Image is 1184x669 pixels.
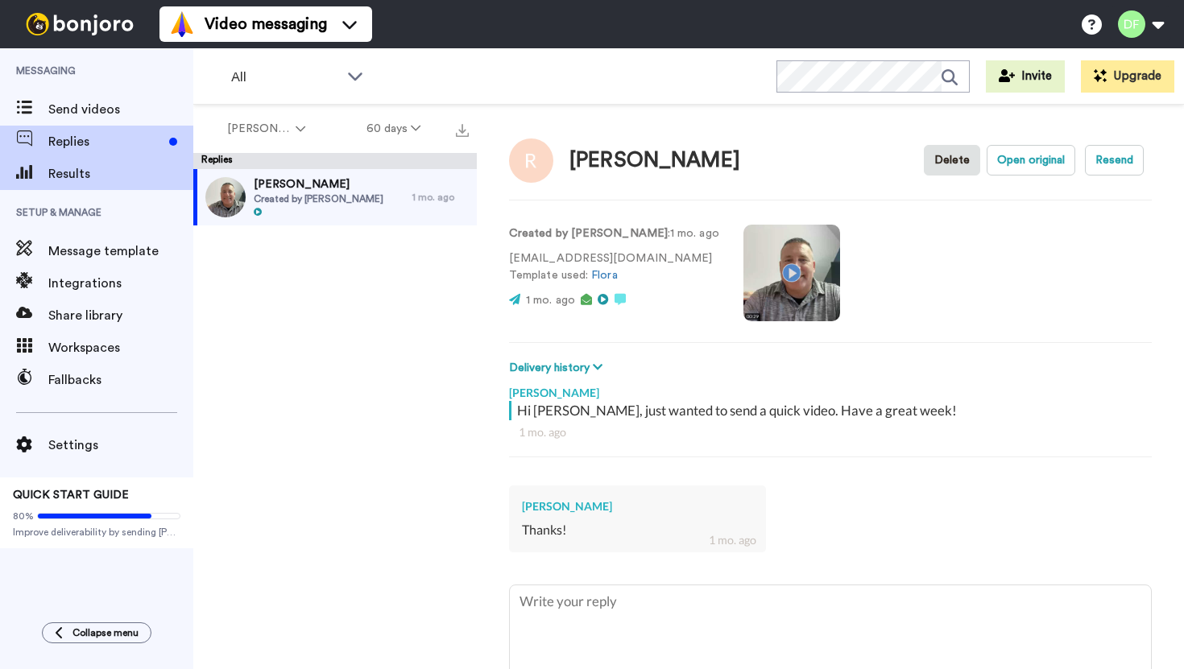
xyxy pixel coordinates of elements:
[72,626,139,639] span: Collapse menu
[1085,145,1144,176] button: Resend
[924,145,980,176] button: Delete
[193,169,477,225] a: [PERSON_NAME]Created by [PERSON_NAME]1 mo. ago
[451,117,474,141] button: Export all results that match these filters now.
[231,68,339,87] span: All
[48,274,193,293] span: Integrations
[48,164,193,184] span: Results
[509,250,719,284] p: [EMAIL_ADDRESS][DOMAIN_NAME] Template used:
[169,11,195,37] img: vm-color.svg
[509,228,668,239] strong: Created by [PERSON_NAME]
[48,370,193,390] span: Fallbacks
[197,114,336,143] button: [PERSON_NAME]
[193,153,477,169] div: Replies
[509,138,553,183] img: Image of Ryan
[591,270,617,281] a: Flora
[987,145,1075,176] button: Open original
[13,526,180,539] span: Improve deliverability by sending [PERSON_NAME]’s from your own email
[48,132,163,151] span: Replies
[48,338,193,357] span: Workspaces
[986,60,1065,93] button: Invite
[522,498,753,514] div: [PERSON_NAME]
[1081,60,1174,93] button: Upgrade
[42,622,151,643] button: Collapse menu
[19,13,140,35] img: bj-logo-header-white.svg
[48,306,193,325] span: Share library
[254,176,383,192] span: [PERSON_NAME]
[509,225,719,242] p: : 1 mo. ago
[412,191,469,204] div: 1 mo. ago
[336,114,451,143] button: 60 days
[519,424,1142,440] div: 1 mo. ago
[13,510,34,522] span: 80%
[205,13,327,35] span: Video messaging
[522,521,753,539] div: Thanks!
[254,192,383,205] span: Created by [PERSON_NAME]
[456,124,469,137] img: export.svg
[526,295,575,306] span: 1 mo. ago
[48,242,193,261] span: Message template
[569,149,740,172] div: [PERSON_NAME]
[13,489,129,501] span: QUICK START GUIDE
[205,177,246,217] img: 9050d932-e7ee-4be3-95b9-42f6a916996f-thumb.jpg
[517,401,1148,420] div: Hi [PERSON_NAME], just wanted to send a quick video. Have a great week!
[227,121,292,137] span: [PERSON_NAME]
[709,532,756,548] div: 1 mo. ago
[48,436,193,455] span: Settings
[509,359,607,377] button: Delivery history
[509,377,1152,401] div: [PERSON_NAME]
[48,100,193,119] span: Send videos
